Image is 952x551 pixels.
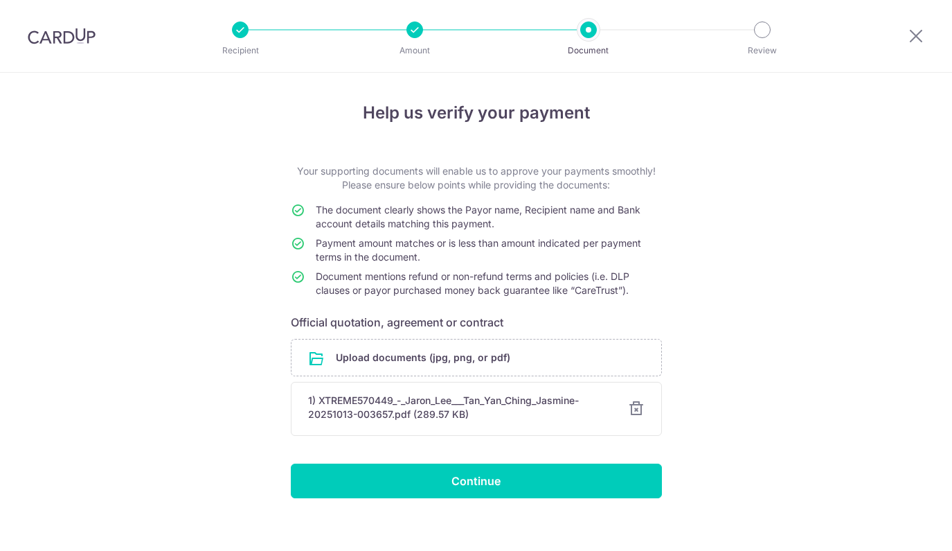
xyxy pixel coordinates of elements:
h6: Official quotation, agreement or contract [291,314,662,331]
div: 1) XTREME570449_-_Jaron_Lee___Tan_Yan_Ching_Jasmine-20251013-003657.pdf (289.57 KB) [308,394,611,421]
span: Document mentions refund or non-refund terms and policies (i.e. DLP clauses or payor purchased mo... [316,270,629,296]
p: Amount [363,44,466,58]
span: Payment amount matches or is less than amount indicated per payment terms in the document. [316,237,641,263]
h4: Help us verify your payment [291,100,662,125]
div: Upload documents (jpg, png, or pdf) [291,339,662,376]
span: The document clearly shows the Payor name, Recipient name and Bank account details matching this ... [316,204,640,229]
p: Document [537,44,640,58]
p: Recipient [189,44,291,58]
p: Your supporting documents will enable us to approve your payments smoothly! Please ensure below p... [291,164,662,192]
p: Review [711,44,814,58]
img: CardUp [28,28,96,44]
input: Continue [291,464,662,498]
